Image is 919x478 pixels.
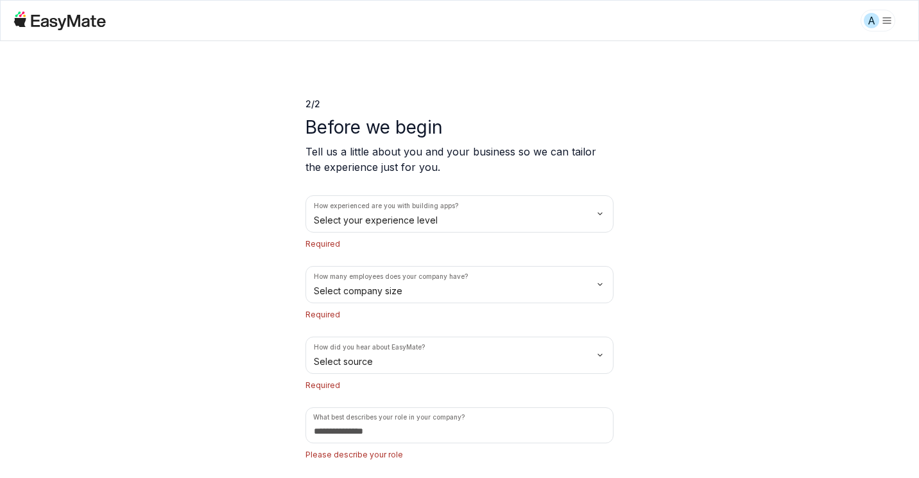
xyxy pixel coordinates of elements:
[305,116,614,139] p: Before we begin
[864,13,879,28] div: A
[305,144,614,175] p: Tell us a little about you and your business so we can tailor the experience just for you.
[314,201,458,211] label: How experienced are you with building apps?
[305,308,614,321] p: Required
[305,448,614,461] p: Please describe your role
[305,238,614,251] p: Required
[314,272,468,281] label: How many employees does your company have?
[305,379,614,392] p: Required
[314,342,425,352] label: How did you hear about EasyMate?
[305,98,614,111] p: 2 / 2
